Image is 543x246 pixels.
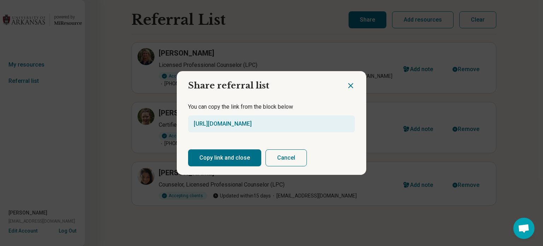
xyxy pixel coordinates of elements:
button: Close dialog [346,81,355,90]
button: Copy link and close [188,149,261,166]
a: [URL][DOMAIN_NAME] [194,120,252,127]
button: Cancel [265,149,307,166]
h2: Share referral list [177,71,346,95]
p: You can copy the link from the block below [188,103,355,111]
